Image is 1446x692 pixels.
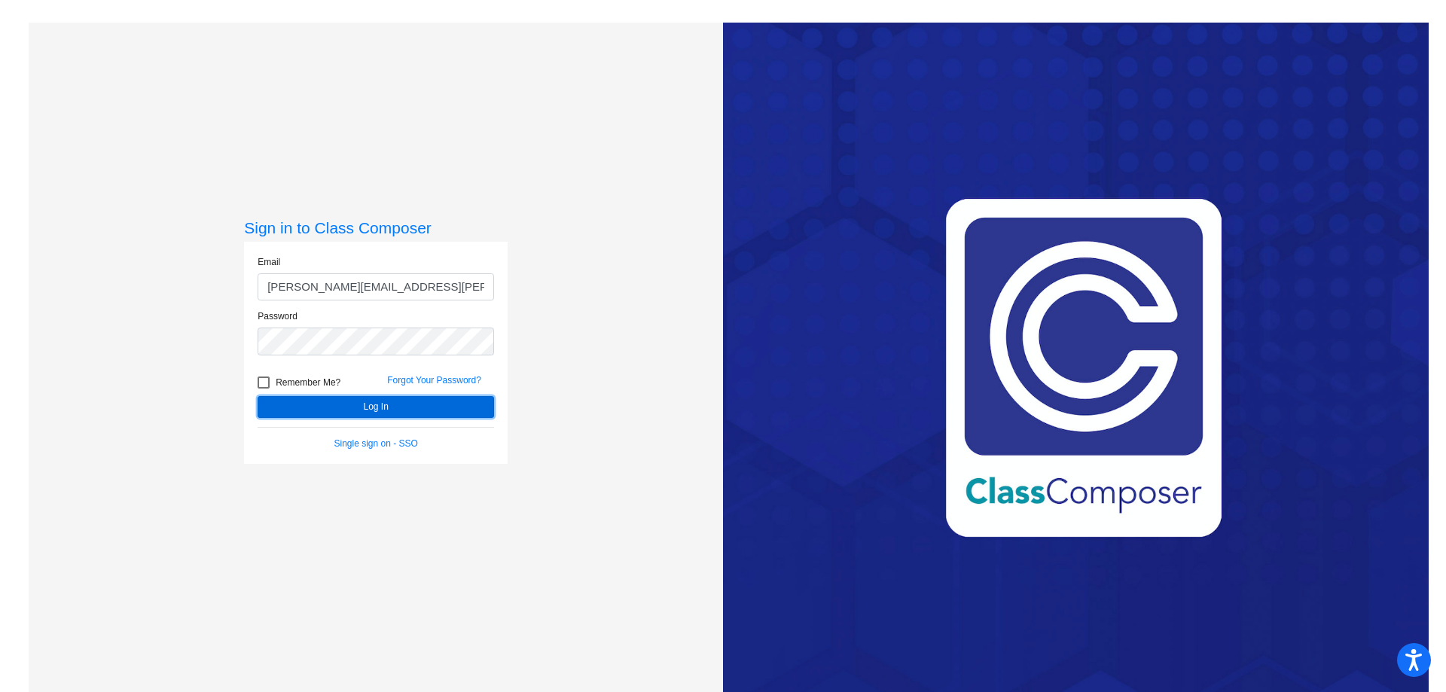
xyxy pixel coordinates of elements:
[258,396,494,418] button: Log In
[276,373,340,392] span: Remember Me?
[387,375,481,386] a: Forgot Your Password?
[244,218,508,237] h3: Sign in to Class Composer
[258,255,280,269] label: Email
[334,438,418,449] a: Single sign on - SSO
[258,309,297,323] label: Password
